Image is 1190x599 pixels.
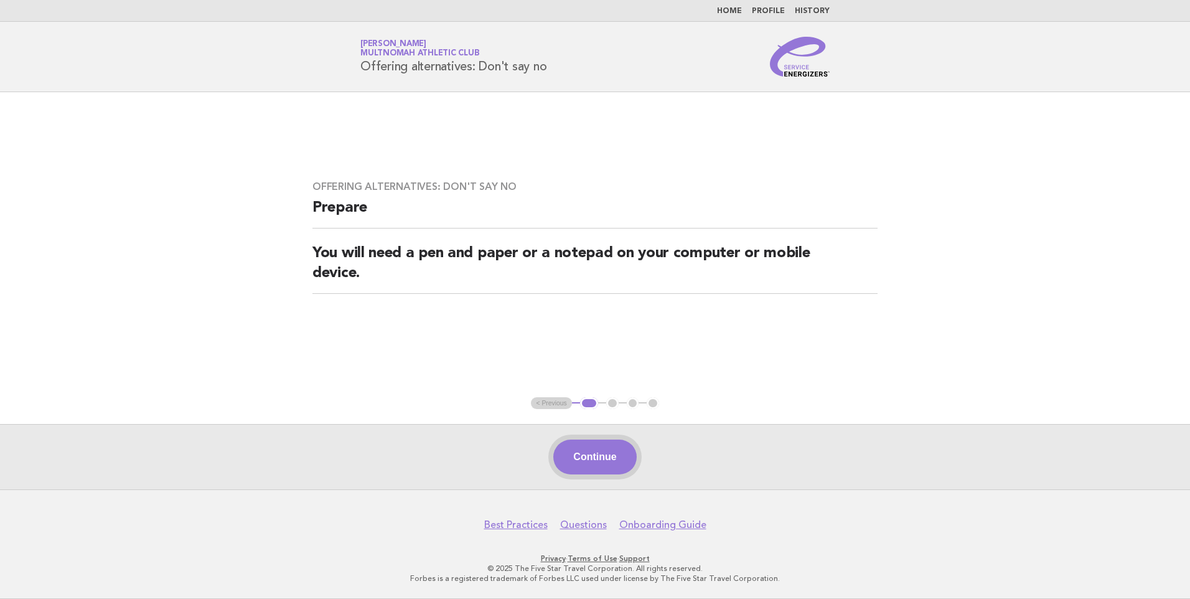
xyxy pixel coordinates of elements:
a: Terms of Use [568,554,617,563]
a: Questions [560,519,607,531]
a: Privacy [541,554,566,563]
span: Multnomah Athletic Club [360,50,479,58]
button: Continue [553,440,636,474]
h2: Prepare [312,198,878,229]
a: Best Practices [484,519,548,531]
button: 1 [580,397,598,410]
h1: Offering alternatives: Don't say no [360,40,546,73]
a: Onboarding Guide [619,519,706,531]
a: Home [717,7,742,15]
p: · · [214,554,976,564]
p: Forbes is a registered trademark of Forbes LLC used under license by The Five Star Travel Corpora... [214,573,976,583]
h3: Offering alternatives: Don't say no [312,181,878,193]
a: [PERSON_NAME]Multnomah Athletic Club [360,40,479,57]
a: Support [619,554,650,563]
a: History [795,7,830,15]
p: © 2025 The Five Star Travel Corporation. All rights reserved. [214,564,976,573]
a: Profile [752,7,785,15]
h2: You will need a pen and paper or a notepad on your computer or mobile device. [312,243,878,294]
img: Service Energizers [770,37,830,77]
